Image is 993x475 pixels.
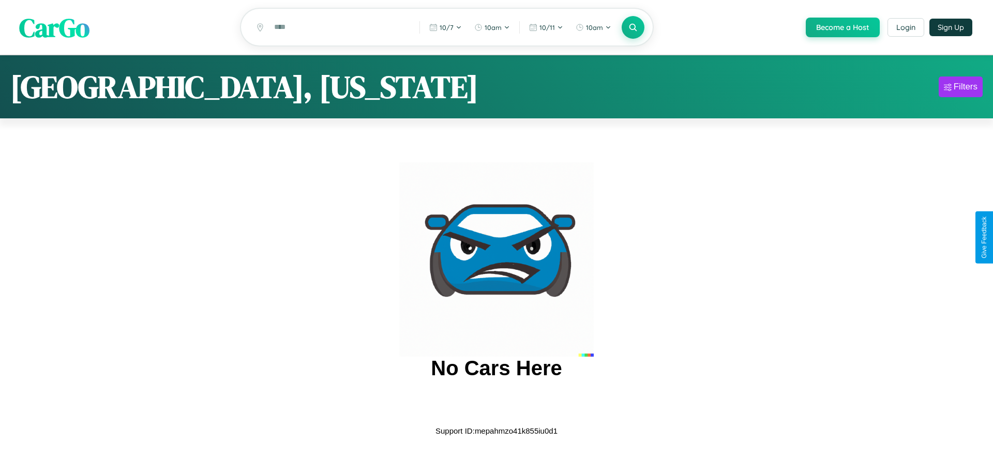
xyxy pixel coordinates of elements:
span: 10am [586,23,603,32]
img: car [399,162,594,357]
button: 10/11 [524,19,568,36]
button: Sign Up [929,19,972,36]
span: CarGo [19,9,89,45]
h1: [GEOGRAPHIC_DATA], [US_STATE] [10,66,478,108]
button: 10/7 [424,19,467,36]
button: Become a Host [806,18,880,37]
span: 10 / 11 [539,23,555,32]
span: 10 / 7 [440,23,454,32]
button: Filters [939,76,983,97]
h2: No Cars Here [431,357,562,380]
div: Give Feedback [981,217,988,258]
button: 10am [469,19,515,36]
button: Login [887,18,924,37]
div: Filters [954,82,977,92]
span: 10am [485,23,502,32]
p: Support ID: mepahmzo41k855iu0d1 [435,424,558,438]
button: 10am [570,19,616,36]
